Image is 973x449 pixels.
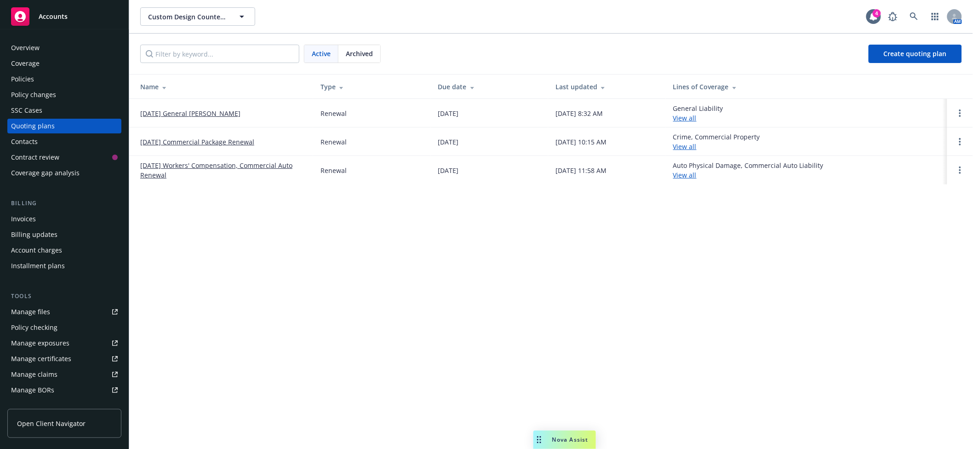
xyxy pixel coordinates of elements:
a: Open options [955,165,966,176]
div: Contract review [11,150,59,165]
div: Renewal [321,166,347,175]
a: [DATE] General [PERSON_NAME] [140,109,240,118]
span: Create quoting plan [884,49,947,58]
a: View all [673,142,697,151]
div: Policy changes [11,87,56,102]
div: Renewal [321,109,347,118]
a: Quoting plans [7,119,121,133]
div: Manage exposures [11,336,69,351]
a: [DATE] Workers' Compensation, Commercial Auto Renewal [140,161,306,180]
a: Overview [7,40,121,55]
a: Policy changes [7,87,121,102]
a: Contacts [7,134,121,149]
div: General Liability [673,104,723,123]
a: Search [905,7,923,26]
div: Due date [438,82,541,92]
a: Account charges [7,243,121,258]
div: Last updated [555,82,658,92]
input: Filter by keyword... [140,45,299,63]
div: Summary of insurance [11,398,81,413]
a: Open options [955,136,966,147]
a: View all [673,114,697,122]
div: Type [321,82,424,92]
span: Accounts [39,13,68,20]
a: Policies [7,72,121,86]
a: Invoices [7,212,121,226]
div: SSC Cases [11,103,42,118]
div: Billing [7,199,121,208]
div: [DATE] 8:32 AM [555,109,603,118]
a: [DATE] Commercial Package Renewal [140,137,254,147]
span: Archived [346,49,373,58]
div: Overview [11,40,40,55]
a: Manage claims [7,367,121,382]
span: Active [312,49,331,58]
div: Installment plans [11,259,65,273]
a: Open options [955,108,966,119]
div: Coverage [11,56,40,71]
a: SSC Cases [7,103,121,118]
a: Report a Bug [884,7,902,26]
a: Switch app [926,7,944,26]
a: Create quoting plan [869,45,962,63]
div: Renewal [321,137,347,147]
div: Policy checking [11,320,57,335]
a: Manage certificates [7,351,121,366]
div: [DATE] [438,166,459,175]
div: Contacts [11,134,38,149]
div: Lines of Coverage [673,82,940,92]
div: Auto Physical Damage, Commercial Auto Liability [673,161,824,180]
div: [DATE] 10:15 AM [555,137,607,147]
a: Coverage [7,56,121,71]
a: Manage files [7,305,121,319]
div: Quoting plans [11,119,55,133]
div: Policies [11,72,34,86]
div: Name [140,82,306,92]
a: Billing updates [7,227,121,242]
div: Manage claims [11,367,57,382]
div: [DATE] [438,109,459,118]
a: Manage exposures [7,336,121,351]
div: Coverage gap analysis [11,166,80,180]
div: Account charges [11,243,62,258]
div: Manage files [11,305,50,319]
div: Manage BORs [11,383,54,397]
a: Manage BORs [7,383,121,397]
a: Installment plans [7,259,121,273]
a: View all [673,171,697,179]
a: Contract review [7,150,121,165]
button: Nova Assist [533,431,596,449]
div: Tools [7,292,121,301]
div: [DATE] 11:58 AM [555,166,607,175]
div: 4 [873,9,881,17]
a: Summary of insurance [7,398,121,413]
span: Custom Design Countertops [148,12,228,22]
div: Manage certificates [11,351,71,366]
span: Open Client Navigator [17,419,86,428]
div: Crime, Commercial Property [673,132,760,151]
div: [DATE] [438,137,459,147]
div: Drag to move [533,431,545,449]
div: Invoices [11,212,36,226]
span: Nova Assist [552,436,589,443]
div: Billing updates [11,227,57,242]
a: Accounts [7,4,121,29]
a: Coverage gap analysis [7,166,121,180]
button: Custom Design Countertops [140,7,255,26]
a: Policy checking [7,320,121,335]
